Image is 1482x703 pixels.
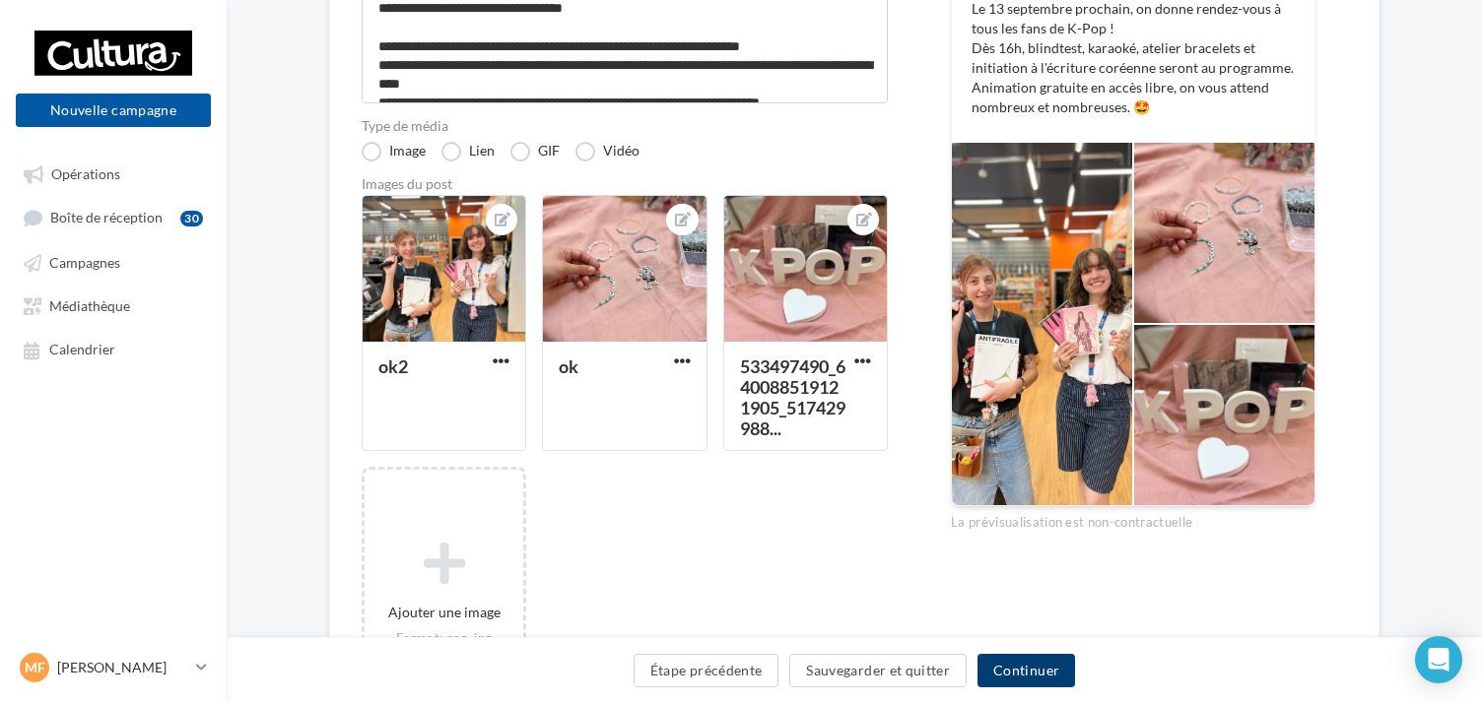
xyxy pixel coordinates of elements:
[575,142,640,161] label: Vidéo
[441,142,495,161] label: Lien
[12,156,215,191] a: Opérations
[362,142,426,161] label: Image
[634,654,779,687] button: Étape précédente
[50,210,163,226] span: Boîte de réception
[12,331,215,366] a: Calendrier
[49,342,115,358] span: Calendrier
[378,355,408,377] div: ok2
[49,254,120,271] span: Campagnes
[1415,636,1462,683] div: Open Intercom Messenger
[180,211,203,226] div: 30
[12,288,215,323] a: Médiathèque
[510,142,560,161] label: GIF
[49,297,130,314] span: Médiathèque
[362,177,888,191] div: Images du post
[362,119,888,133] label: Type de média
[740,355,845,439] div: 533497490_640088519121905_517429988...
[559,355,578,377] div: ok
[16,649,211,686] a: MF [PERSON_NAME]
[12,244,215,280] a: Campagnes
[51,165,120,182] span: Opérations
[789,654,967,687] button: Sauvegarder et quitter
[12,199,215,235] a: Boîte de réception30
[977,654,1075,687] button: Continuer
[25,658,45,677] span: MF
[951,506,1315,532] div: La prévisualisation est non-contractuelle
[16,94,211,127] button: Nouvelle campagne
[57,658,188,677] p: [PERSON_NAME]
